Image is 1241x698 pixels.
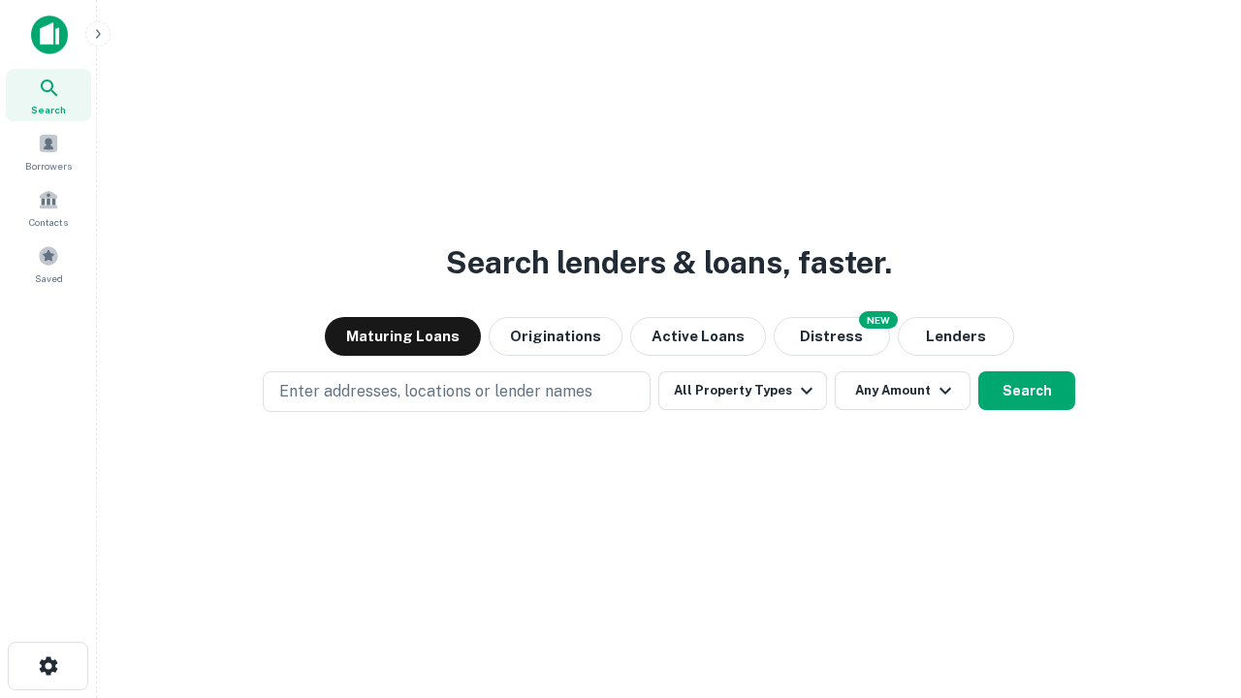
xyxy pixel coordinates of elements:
[898,317,1014,356] button: Lenders
[35,270,63,286] span: Saved
[6,238,91,290] a: Saved
[31,16,68,54] img: capitalize-icon.png
[29,214,68,230] span: Contacts
[6,125,91,177] a: Borrowers
[6,69,91,121] a: Search
[6,181,91,234] a: Contacts
[630,317,766,356] button: Active Loans
[489,317,622,356] button: Originations
[263,371,651,412] button: Enter addresses, locations or lender names
[325,317,481,356] button: Maturing Loans
[835,371,971,410] button: Any Amount
[1144,543,1241,636] iframe: Chat Widget
[25,158,72,174] span: Borrowers
[859,311,898,329] div: NEW
[658,371,827,410] button: All Property Types
[279,380,592,403] p: Enter addresses, locations or lender names
[446,239,892,286] h3: Search lenders & loans, faster.
[774,317,890,356] button: Search distressed loans with lien and other non-mortgage details.
[31,102,66,117] span: Search
[978,371,1075,410] button: Search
